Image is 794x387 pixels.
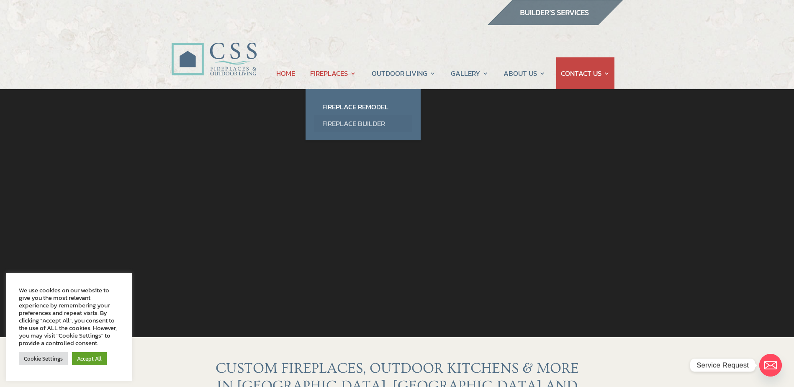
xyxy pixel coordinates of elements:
[314,115,412,132] a: Fireplace Builder
[314,98,412,115] a: Fireplace Remodel
[372,57,436,89] a: OUTDOOR LIVING
[72,352,107,365] a: Accept All
[171,19,257,80] img: CSS Fireplaces & Outdoor Living (Formerly Construction Solutions & Supply)- Jacksonville Ormond B...
[561,57,610,89] a: CONTACT US
[310,57,356,89] a: FIREPLACES
[759,354,782,377] a: Email
[19,286,119,347] div: We use cookies on our website to give you the most relevant experience by remembering your prefer...
[276,57,295,89] a: HOME
[19,352,68,365] a: Cookie Settings
[451,57,488,89] a: GALLERY
[504,57,545,89] a: ABOUT US
[487,17,623,28] a: builder services construction supply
